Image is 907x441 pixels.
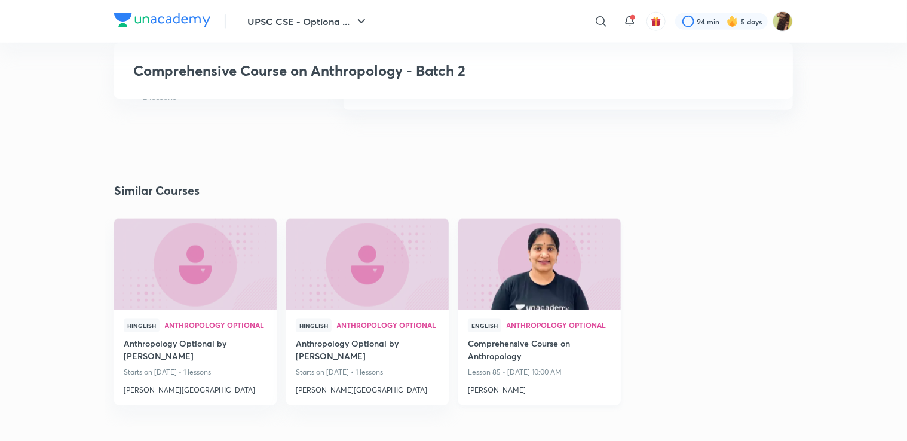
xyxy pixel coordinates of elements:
img: new-thumbnail [456,218,622,310]
button: avatar [646,12,666,31]
img: avatar [651,16,661,27]
a: new-thumbnail [286,219,449,310]
a: Anthropology Optional [164,321,267,330]
span: Hinglish [296,319,332,332]
a: new-thumbnail [114,219,277,310]
a: Anthropology Optional by [PERSON_NAME] [124,337,267,365]
a: [PERSON_NAME][GEOGRAPHIC_DATA] [296,380,439,396]
img: new-thumbnail [112,218,278,310]
img: Company Logo [114,13,210,27]
h3: Comprehensive Course on Anthropology - Batch 2 [133,62,601,79]
h2: Similar Courses [114,182,200,200]
a: Anthropology Optional [506,321,611,330]
img: new-thumbnail [284,218,450,310]
span: Anthropology Optional [336,321,439,329]
a: Anthropology Optional by [PERSON_NAME] [296,337,439,365]
img: streak [727,16,739,27]
span: Anthropology Optional [164,321,267,329]
a: [PERSON_NAME][GEOGRAPHIC_DATA] [124,380,267,396]
p: Starts on [DATE] • 1 lessons [124,365,267,380]
span: English [468,319,501,332]
a: Company Logo [114,13,210,30]
span: Hinglish [124,319,160,332]
a: [PERSON_NAME] [468,380,611,396]
a: Comprehensive Course on Anthropology [468,337,611,365]
button: UPSC CSE - Optiona ... [240,10,376,33]
p: Lesson 85 • [DATE] 10:00 AM [468,365,611,380]
a: new-thumbnail [458,219,621,310]
span: Anthropology Optional [506,321,611,329]
p: Starts on [DATE] • 1 lessons [296,365,439,380]
img: Uma Kumari Rajput [773,11,793,32]
a: Anthropology Optional [336,321,439,330]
